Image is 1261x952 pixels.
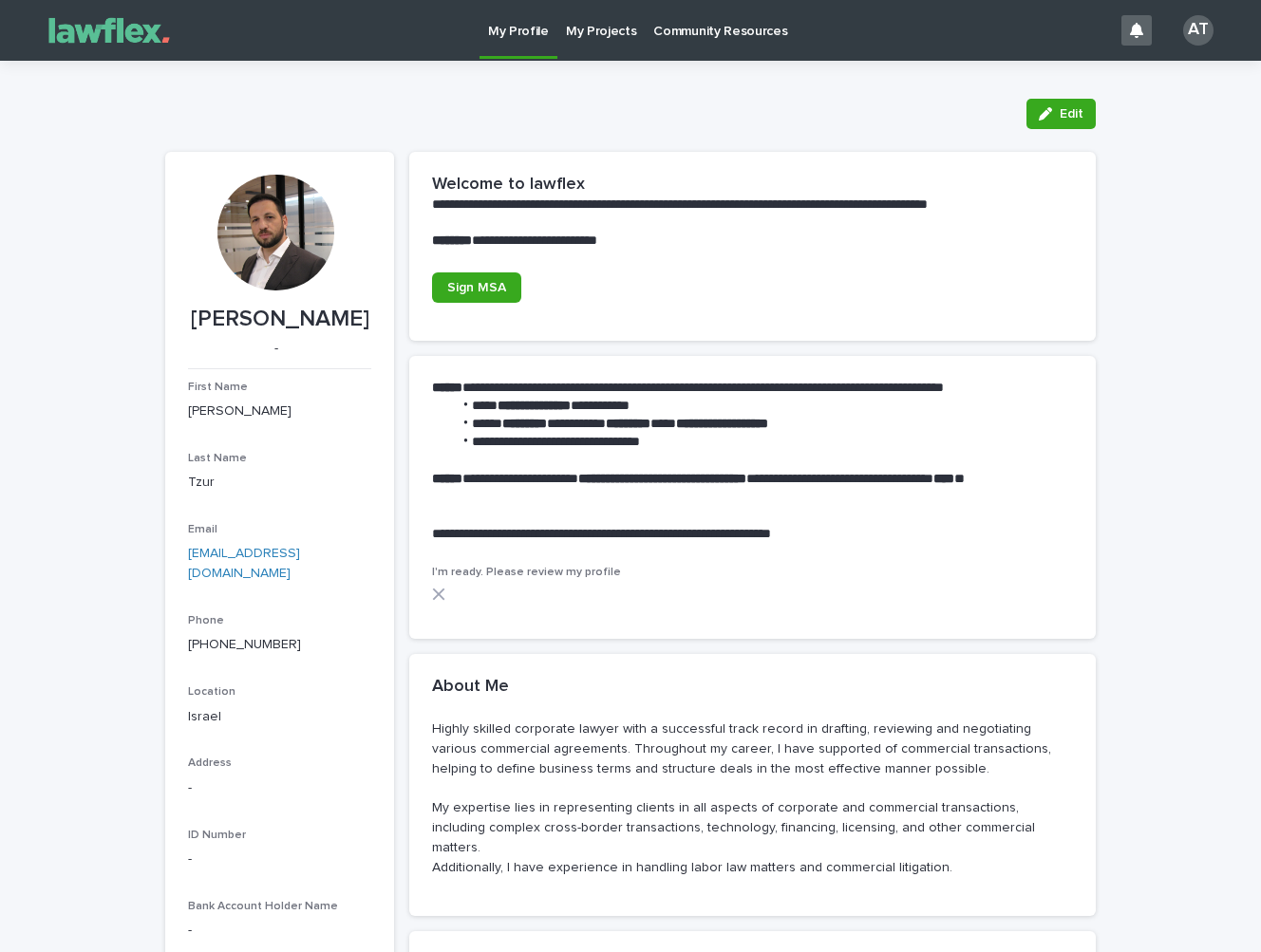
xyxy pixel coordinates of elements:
p: - [188,849,371,869]
span: Bank Account Holder Name [188,901,338,912]
span: ID Number [188,830,246,841]
p: [PHONE_NUMBER] [188,635,371,655]
span: Address [188,757,232,769]
p: [PERSON_NAME] [188,306,371,333]
p: [PERSON_NAME] [188,401,371,421]
button: Edit [1026,99,1096,129]
p: - [188,921,371,941]
span: Sign MSA [447,281,506,294]
p: Israel [188,707,371,727]
p: - [188,778,371,798]
img: Gnvw4qrBSHOAfo8VMhG6 [38,11,180,49]
span: First Name [188,382,248,393]
span: I'm ready. Please review my profile [432,567,621,578]
span: Last Name [188,453,247,464]
a: Sign MSA [432,272,521,303]
h2: About Me [432,677,509,698]
span: Phone [188,615,224,626]
p: - [188,341,364,357]
h2: Welcome to lawflex [432,175,585,196]
div: AT [1183,15,1214,46]
span: Location [188,686,235,698]
span: Edit [1060,107,1083,121]
a: [EMAIL_ADDRESS][DOMAIN_NAME] [188,547,300,580]
p: Tzur [188,473,371,493]
p: Highly skilled corporate lawyer with a successful track record in drafting, reviewing and negotia... [432,719,1073,877]
span: Email [188,524,217,535]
